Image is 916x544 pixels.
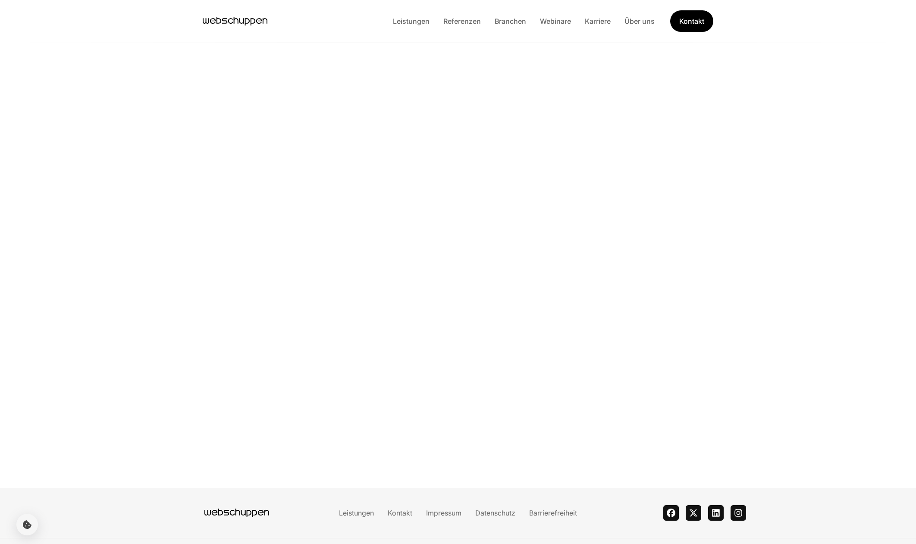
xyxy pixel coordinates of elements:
[16,514,38,535] button: Cookie-Einstellungen öffnen
[686,505,701,521] a: twitter
[578,17,618,25] a: Karriere
[488,17,533,25] a: Branchen
[332,509,381,517] a: Leistungen
[663,505,679,521] a: facebook
[468,509,522,517] a: Datenschutz
[170,506,304,519] a: Hauptseite besuchen
[522,509,584,517] a: Barrierefreiheit
[618,17,662,25] a: Über uns
[203,15,267,28] a: Hauptseite besuchen
[533,17,578,25] a: Webinare
[419,509,468,517] a: Impressum
[708,505,724,521] a: linkedin
[731,505,746,521] a: instagram
[670,9,714,33] a: Get Started
[381,509,419,517] a: Kontakt
[436,17,488,25] a: Referenzen
[386,17,436,25] a: Leistungen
